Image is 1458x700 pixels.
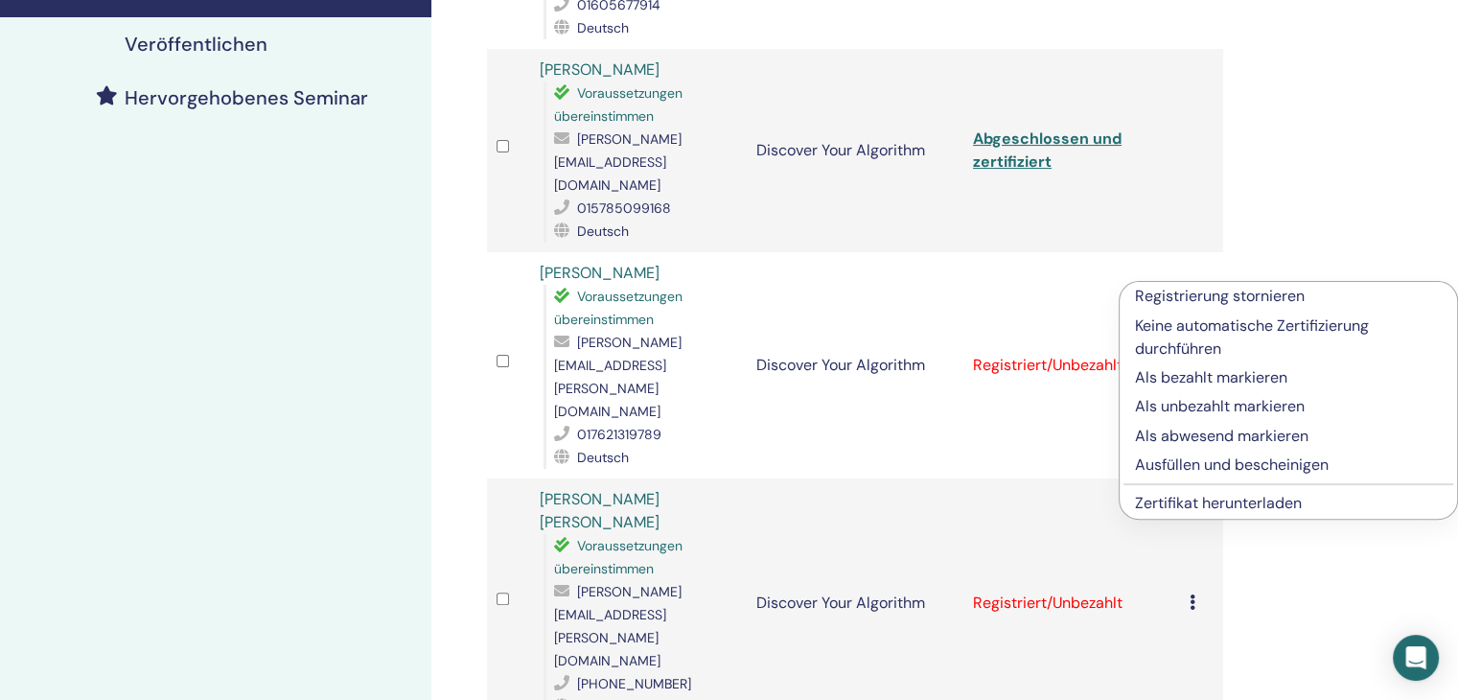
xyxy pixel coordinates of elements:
h4: Hervorgehobenes Seminar [125,86,368,109]
a: [PERSON_NAME] [540,59,660,80]
span: Voraussetzungen übereinstimmen [554,537,683,577]
span: Deutsch [577,449,629,466]
span: [PERSON_NAME][EMAIL_ADDRESS][PERSON_NAME][DOMAIN_NAME] [554,334,682,420]
a: Abgeschlossen und zertifiziert [973,128,1122,172]
p: Keine automatische Zertifizierung durchführen [1135,315,1442,361]
div: Open Intercom Messenger [1393,635,1439,681]
p: Ausfüllen und bescheinigen [1135,454,1442,477]
h4: Veröffentlichen [125,33,267,56]
a: [PERSON_NAME] [PERSON_NAME] [540,489,660,532]
span: [PERSON_NAME][EMAIL_ADDRESS][PERSON_NAME][DOMAIN_NAME] [554,583,682,669]
span: Voraussetzungen übereinstimmen [554,288,683,328]
span: 017621319789 [577,426,661,443]
span: Deutsch [577,222,629,240]
p: Als abwesend markieren [1135,425,1442,448]
p: Als bezahlt markieren [1135,366,1442,389]
span: Voraussetzungen übereinstimmen [554,84,683,125]
span: [PHONE_NUMBER] [577,675,691,692]
p: Als unbezahlt markieren [1135,395,1442,418]
p: Registrierung stornieren [1135,285,1442,308]
span: Deutsch [577,19,629,36]
a: Zertifikat herunterladen [1135,493,1302,513]
td: Discover Your Algorithm [747,252,963,478]
span: [PERSON_NAME][EMAIL_ADDRESS][DOMAIN_NAME] [554,130,682,194]
span: 015785099168 [577,199,671,217]
a: [PERSON_NAME] [540,263,660,283]
td: Discover Your Algorithm [747,49,963,252]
